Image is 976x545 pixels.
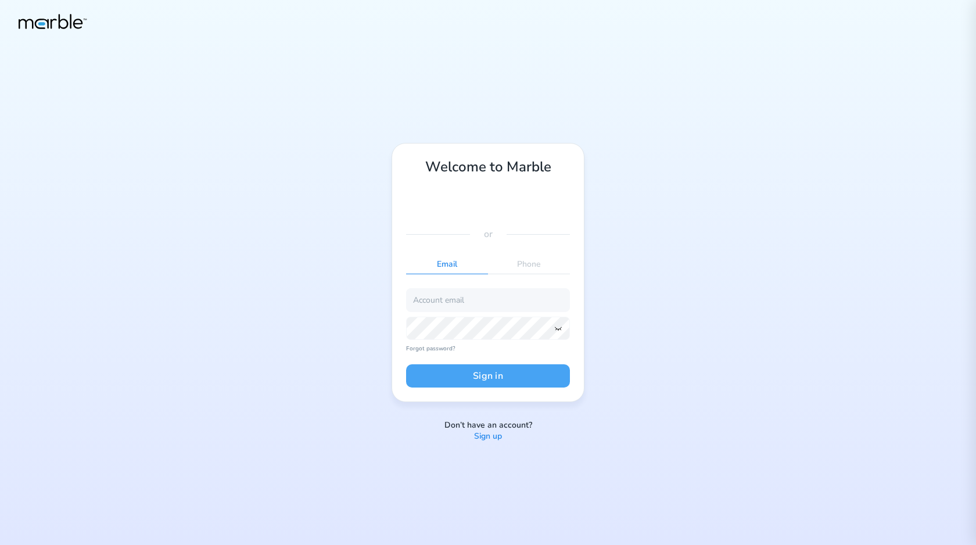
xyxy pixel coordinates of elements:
p: or [484,227,493,241]
iframe: Sign in with Google Button [400,189,547,214]
p: Don’t have an account? [444,420,532,431]
h1: Welcome to Marble [406,157,570,176]
a: Forgot password? [406,345,570,353]
a: Sign up [474,431,502,442]
button: Sign in [406,364,570,388]
p: Email [406,255,488,274]
p: Phone [488,255,570,274]
input: Account email [406,288,570,311]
